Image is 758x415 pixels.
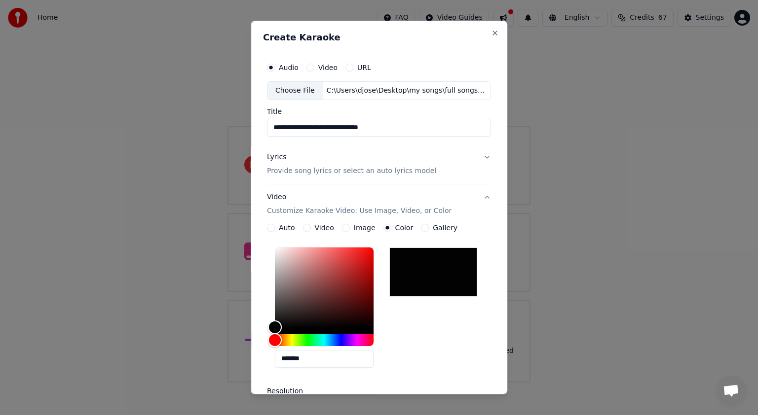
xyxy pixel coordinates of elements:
[267,152,286,162] div: Lyrics
[267,192,452,216] div: Video
[267,206,452,216] p: Customize Karaoke Video: Use Image, Video, or Color
[275,247,374,328] div: Color
[433,224,457,231] label: Gallery
[395,224,414,231] label: Color
[279,224,295,231] label: Auto
[315,224,334,231] label: Video
[357,64,371,71] label: URL
[267,387,366,394] label: Resolution
[267,184,491,224] button: VideoCustomize Karaoke Video: Use Image, Video, or Color
[318,64,338,71] label: Video
[354,224,376,231] label: Image
[267,82,323,100] div: Choose File
[275,334,374,346] div: Hue
[323,86,491,96] div: C:\Users\djose\Desktop\my songs\full songs\all this time extended dj mix wav.wav
[279,64,299,71] label: Audio
[267,108,491,115] label: Title
[263,33,495,42] h2: Create Karaoke
[267,166,436,176] p: Provide song lyrics or select an auto lyrics model
[267,144,491,184] button: LyricsProvide song lyrics or select an auto lyrics model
